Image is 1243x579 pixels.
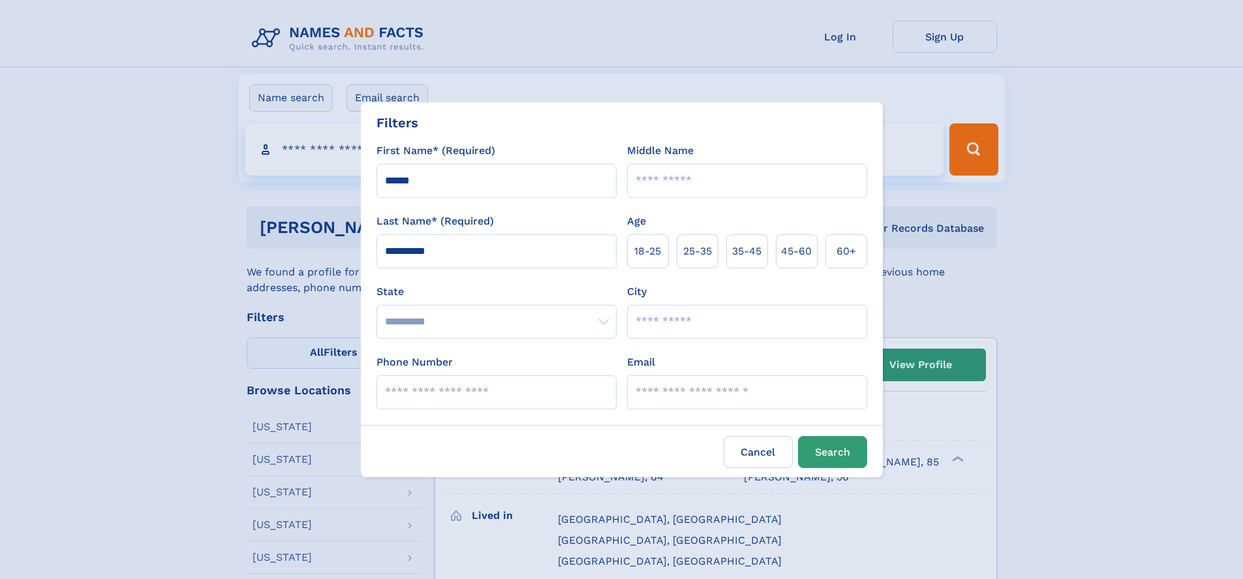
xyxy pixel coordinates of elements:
[376,143,495,159] label: First Name* (Required)
[627,284,647,300] label: City
[634,243,661,259] span: 18‑25
[781,243,812,259] span: 45‑60
[683,243,712,259] span: 25‑35
[798,436,867,468] button: Search
[724,436,793,468] label: Cancel
[627,143,694,159] label: Middle Name
[627,213,646,229] label: Age
[376,213,494,229] label: Last Name* (Required)
[627,354,655,370] label: Email
[376,113,418,133] div: Filters
[836,243,856,259] span: 60+
[732,243,761,259] span: 35‑45
[376,284,617,300] label: State
[376,354,453,370] label: Phone Number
